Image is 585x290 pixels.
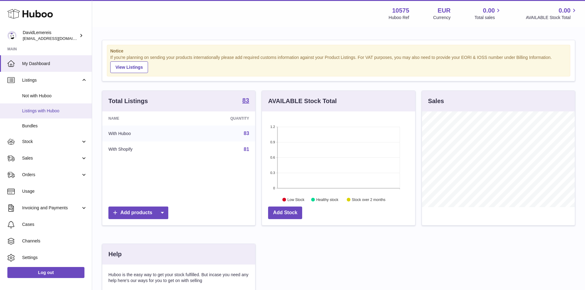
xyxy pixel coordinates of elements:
span: Not with Huboo [22,93,87,99]
td: With Shopify [102,141,185,157]
div: Huboo Ref [389,15,409,21]
span: Channels [22,238,87,244]
span: Settings [22,255,87,261]
h3: Sales [428,97,444,105]
text: Low Stock [287,197,305,202]
a: 0.00 Total sales [474,6,502,21]
th: Name [102,111,185,126]
a: 83 [244,131,249,136]
span: Cases [22,222,87,227]
div: DavidLemereis [23,30,78,41]
a: Add products [108,207,168,219]
h3: AVAILABLE Stock Total [268,97,337,105]
text: 0.6 [271,156,275,159]
a: 83 [242,97,249,105]
h3: Total Listings [108,97,148,105]
span: Total sales [474,15,502,21]
a: 81 [244,147,249,152]
span: 0.00 [483,6,495,15]
a: 0.00 AVAILABLE Stock Total [526,6,578,21]
span: My Dashboard [22,61,87,67]
td: With Huboo [102,126,185,141]
span: AVAILABLE Stock Total [526,15,578,21]
a: Add Stock [268,207,302,219]
text: 0.3 [271,171,275,175]
span: Invoicing and Payments [22,205,81,211]
text: 0 [273,186,275,190]
text: 0.9 [271,140,275,144]
text: Healthy stock [316,197,339,202]
strong: 10575 [392,6,409,15]
a: Log out [7,267,84,278]
span: Sales [22,155,81,161]
text: 1.2 [271,125,275,129]
strong: 83 [242,97,249,103]
h3: Help [108,250,122,258]
span: Stock [22,139,81,145]
p: Huboo is the easy way to get your stock fulfilled. But incase you need any help here's our ways f... [108,272,249,284]
span: Listings with Huboo [22,108,87,114]
span: Listings [22,77,81,83]
span: [EMAIL_ADDRESS][DOMAIN_NAME] [23,36,90,41]
strong: EUR [438,6,450,15]
img: internalAdmin-10575@internal.huboo.com [7,31,17,40]
span: Orders [22,172,81,178]
span: 0.00 [559,6,571,15]
strong: Notice [110,48,567,54]
div: Currency [433,15,451,21]
text: Stock over 2 months [352,197,385,202]
span: Usage [22,188,87,194]
a: View Listings [110,61,148,73]
span: Bundles [22,123,87,129]
div: If you're planning on sending your products internationally please add required customs informati... [110,55,567,73]
th: Quantity [185,111,255,126]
